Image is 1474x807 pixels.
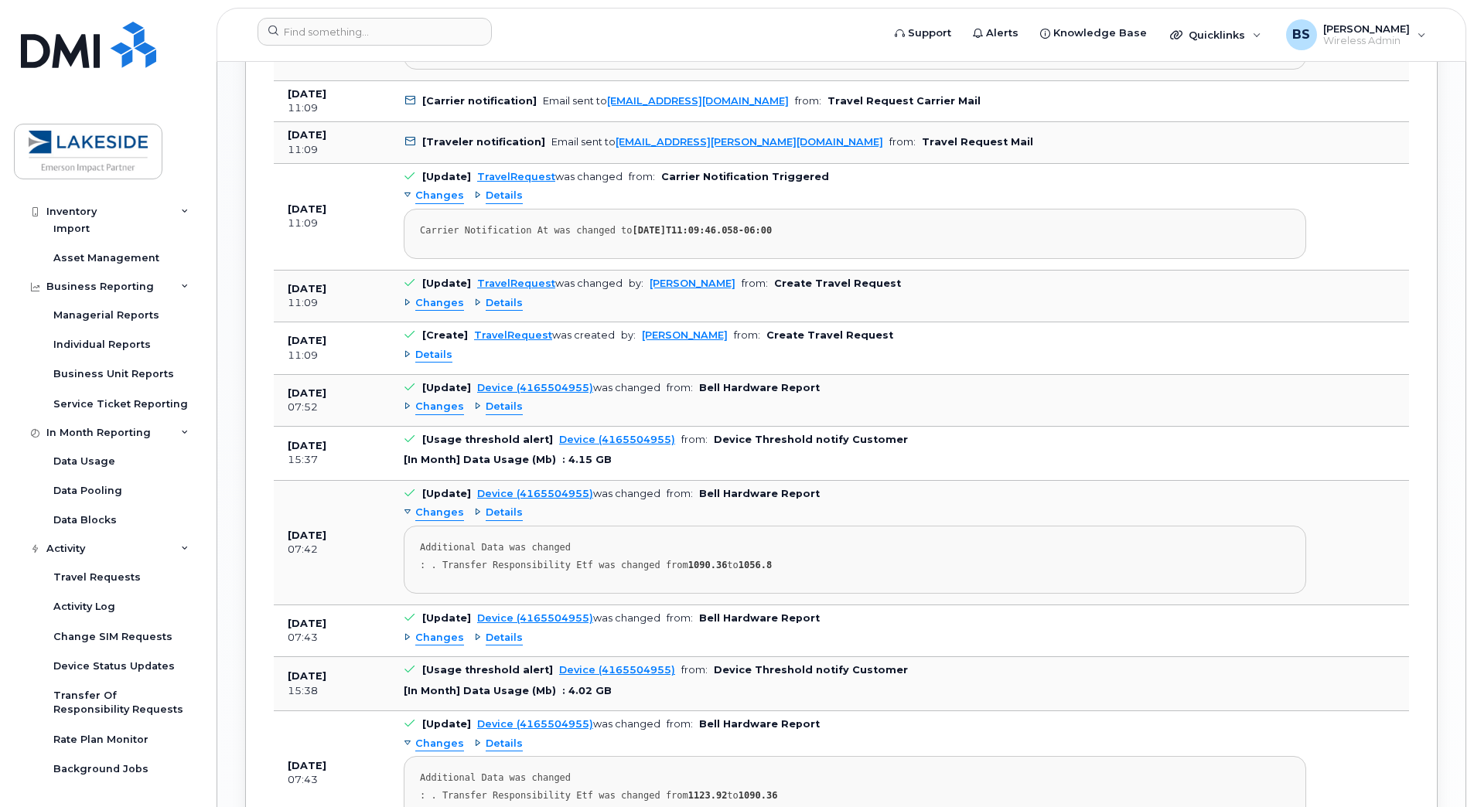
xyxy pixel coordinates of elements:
a: TravelRequest [477,171,555,182]
div: 11:09 [288,296,376,310]
a: Device (4165504955) [477,718,593,730]
b: [DATE] [288,440,326,451]
strong: [DATE]T11:09:46.058-06:00 [633,225,773,236]
b: [Update] [422,382,471,393]
strong: 1123.92 [688,790,728,801]
span: Knowledge Base [1053,26,1147,41]
a: Alerts [962,18,1029,49]
a: [PERSON_NAME] [642,329,728,341]
span: from: [681,434,708,445]
a: TravelRequest [474,329,552,341]
a: Knowledge Base [1029,18,1158,49]
a: [PERSON_NAME] [650,278,735,289]
div: : . Transfer Responsibility Etf was changed from to [420,560,1290,571]
div: 07:43 [288,773,376,787]
span: : 4.15 GB [562,454,612,465]
div: was created [474,329,615,341]
span: by: [621,329,636,341]
a: Device (4165504955) [477,612,593,624]
div: 07:52 [288,400,376,414]
span: Details [486,189,523,203]
span: Details [486,737,523,751]
div: 11:09 [288,143,376,157]
b: [Create] [422,329,468,341]
span: Changes [415,631,464,645]
a: TravelRequest [477,278,555,289]
b: [DATE] [288,618,326,629]
b: Bell Hardware Report [699,488,820,499]
span: from: [667,718,693,730]
strong: 1090.36 [739,790,778,801]
b: [Update] [422,171,471,182]
div: [In Month] Data Usage (Mb) [404,685,556,696]
span: from: [667,612,693,624]
b: Create Travel Request [766,329,893,341]
div: Carrier Notification At was changed to [420,225,1290,237]
strong: 1090.36 [688,560,728,570]
a: Support [884,18,962,49]
span: Details [486,296,523,311]
div: Additional Data was changed [420,772,1290,784]
div: 15:38 [288,684,376,698]
div: 11:09 [288,101,376,115]
div: Email sent to [543,95,789,107]
b: [DATE] [288,335,326,346]
b: Bell Hardware Report [699,382,820,393]
span: from: [681,664,708,676]
span: from: [667,382,693,393]
span: BS [1292,26,1310,44]
span: from: [667,488,693,499]
span: Changes [415,189,464,203]
div: Basnet, Saiyam [1275,19,1437,50]
span: Changes [415,737,464,751]
a: [EMAIL_ADDRESS][DOMAIN_NAME] [607,95,789,107]
a: Device (4165504955) [477,382,593,393]
a: Device (4165504955) [559,434,675,445]
b: Bell Hardware Report [699,612,820,624]
b: [Update] [422,718,471,730]
div: 15:37 [288,453,376,467]
b: Device Threshold notify Customer [714,434,908,445]
b: [Traveler notification] [422,136,545,148]
span: from: [795,95,821,107]
div: was changed [477,382,660,393]
span: from: [629,171,655,182]
div: [In Month] Data Usage (Mb) [404,454,556,465]
span: Quicklinks [1189,29,1245,41]
div: was changed [477,488,660,499]
b: Travel Request Mail [922,136,1033,148]
b: [Update] [422,278,471,289]
b: [Usage threshold alert] [422,664,553,676]
div: was changed [477,612,660,624]
b: Create Travel Request [774,278,901,289]
b: [Update] [422,488,471,499]
div: 07:42 [288,543,376,557]
span: Details [486,506,523,520]
span: Details [486,631,523,645]
div: Additional Data was changed [420,542,1290,553]
span: from: [734,329,760,341]
span: Changes [415,506,464,520]
div: Quicklinks [1159,19,1272,50]
span: Details [486,400,523,414]
b: Carrier Notification Triggered [661,171,829,182]
b: Travel Request Carrier Mail [827,95,981,107]
b: Device Threshold notify Customer [714,664,908,676]
div: was changed [477,278,623,289]
a: [EMAIL_ADDRESS][PERSON_NAME][DOMAIN_NAME] [616,136,883,148]
div: 11:09 [288,349,376,363]
span: from: [889,136,916,148]
div: 07:43 [288,631,376,645]
b: [DATE] [288,129,326,141]
b: [Update] [422,612,471,624]
div: Email sent to [551,136,883,148]
span: Support [908,26,951,41]
b: [DATE] [288,670,326,682]
span: Changes [415,296,464,311]
b: [DATE] [288,760,326,771]
span: Alerts [986,26,1018,41]
div: was changed [477,171,623,182]
b: Bell Hardware Report [699,718,820,730]
div: : . Transfer Responsibility Etf was changed from to [420,790,1290,802]
b: [DATE] [288,387,326,399]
